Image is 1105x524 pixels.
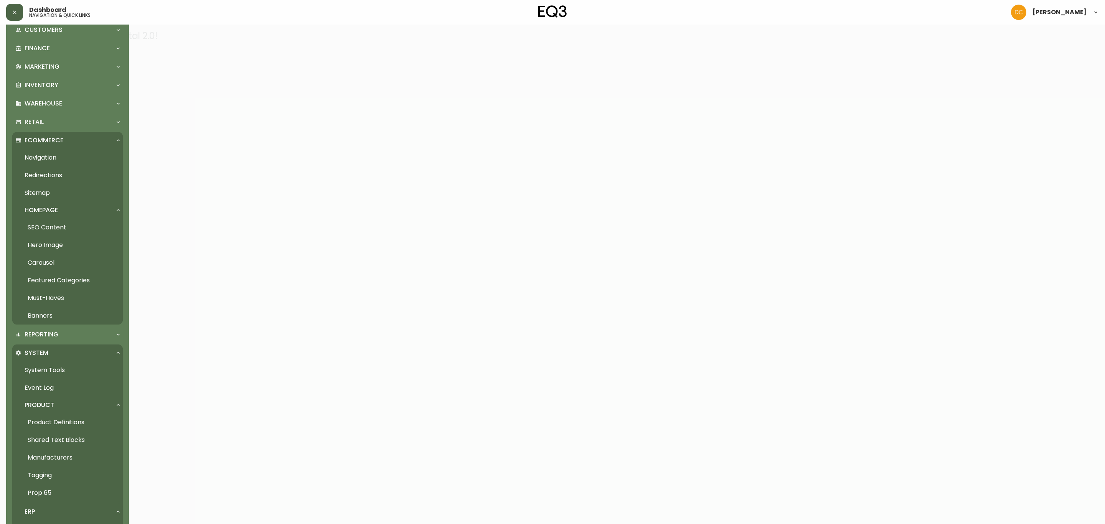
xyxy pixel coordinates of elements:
[12,219,123,236] a: SEO Content
[12,21,123,38] div: Customers
[25,99,62,108] p: Warehouse
[12,149,123,166] a: Navigation
[25,206,58,214] p: Homepage
[12,254,123,272] a: Carousel
[29,13,91,18] h5: navigation & quick links
[25,401,54,409] p: Product
[12,58,123,75] div: Marketing
[12,379,123,397] a: Event Log
[538,5,567,18] img: logo
[12,166,123,184] a: Redirections
[25,63,59,71] p: Marketing
[12,272,123,289] a: Featured Categories
[12,397,123,414] div: Product
[25,330,58,339] p: Reporting
[25,118,44,126] p: Retail
[25,81,58,89] p: Inventory
[12,414,123,431] a: Product Definitions
[12,484,123,502] a: Prop 65
[12,289,123,307] a: Must-Haves
[12,344,123,361] div: System
[29,7,66,13] span: Dashboard
[25,508,35,516] p: ERP
[12,40,123,57] div: Finance
[12,307,123,325] a: Banners
[1011,5,1026,20] img: 7eb451d6983258353faa3212700b340b
[12,361,123,379] a: System Tools
[12,503,123,520] div: ERP
[12,114,123,130] div: Retail
[12,449,123,466] a: Manufacturers
[25,44,50,53] p: Finance
[25,136,63,145] p: Ecommerce
[12,132,123,149] div: Ecommerce
[12,236,123,254] a: Hero Image
[12,184,123,202] a: Sitemap
[12,202,123,219] div: Homepage
[25,26,63,34] p: Customers
[12,77,123,94] div: Inventory
[12,431,123,449] a: Shared Text Blocks
[12,466,123,484] a: Tagging
[12,95,123,112] div: Warehouse
[25,349,48,357] p: System
[1032,9,1087,15] span: [PERSON_NAME]
[12,326,123,343] div: Reporting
